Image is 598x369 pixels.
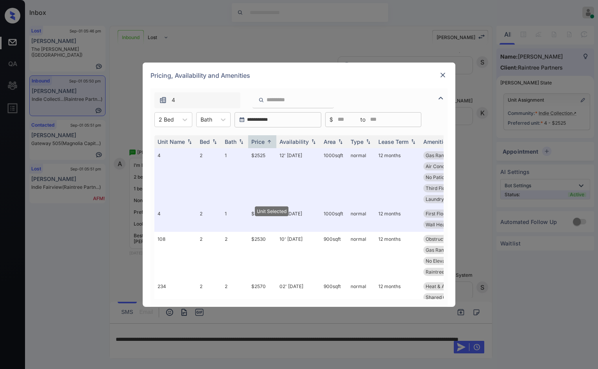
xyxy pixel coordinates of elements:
[320,232,347,279] td: 900 sqft
[197,279,222,337] td: 2
[426,294,459,300] span: Shared Garage
[409,139,417,144] img: sorting
[375,279,420,337] td: 12 months
[258,97,264,104] img: icon-zuma
[426,185,450,191] span: Third Floor
[225,138,236,145] div: Bath
[426,236,462,242] span: Obstructed View
[426,174,493,180] span: No Patio or [MEDICAL_DATA]...
[423,138,449,145] div: Amenities
[154,279,197,337] td: 234
[337,139,344,144] img: sorting
[197,232,222,279] td: 2
[197,148,222,206] td: 2
[320,279,347,337] td: 900 sqft
[248,232,276,279] td: $2530
[200,138,210,145] div: Bed
[251,138,265,145] div: Price
[222,206,248,232] td: 1
[426,211,448,217] span: First Floor
[375,232,420,279] td: 12 months
[248,148,276,206] td: $2525
[347,206,375,232] td: normal
[143,63,455,88] div: Pricing, Availability and Amenities
[248,279,276,337] td: $2570
[375,148,420,206] td: 12 months
[276,279,320,337] td: 02' [DATE]
[360,115,365,124] span: to
[426,152,449,158] span: Gas Range
[426,163,462,169] span: Air Conditionin...
[439,71,447,79] img: close
[265,139,273,145] img: sorting
[248,206,276,232] td: $2525
[222,279,248,337] td: 2
[320,148,347,206] td: 1000 sqft
[426,269,487,275] span: Raintree [MEDICAL_DATA]...
[154,148,197,206] td: 4
[172,96,175,104] span: 4
[310,139,317,144] img: sorting
[347,232,375,279] td: normal
[324,138,336,145] div: Area
[197,206,222,232] td: 2
[158,138,185,145] div: Unit Name
[364,139,372,144] img: sorting
[154,232,197,279] td: 108
[329,115,333,124] span: $
[211,139,218,144] img: sorting
[426,258,465,264] span: No Elevator Acc...
[222,148,248,206] td: 1
[276,206,320,232] td: 12' [DATE]
[347,279,375,337] td: normal
[426,196,467,202] span: Laundry Room Pr...
[237,139,245,144] img: sorting
[351,138,363,145] div: Type
[320,206,347,232] td: 1000 sqft
[222,232,248,279] td: 2
[347,148,375,206] td: normal
[276,148,320,206] td: 12' [DATE]
[378,138,408,145] div: Lease Term
[186,139,193,144] img: sorting
[279,138,309,145] div: Availability
[426,222,451,227] span: Wall Heater
[436,93,446,103] img: icon-zuma
[375,206,420,232] td: 12 months
[426,283,464,289] span: Heat & Air Cond...
[276,232,320,279] td: 10' [DATE]
[426,247,449,253] span: Gas Range
[159,96,167,104] img: icon-zuma
[154,206,197,232] td: 4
